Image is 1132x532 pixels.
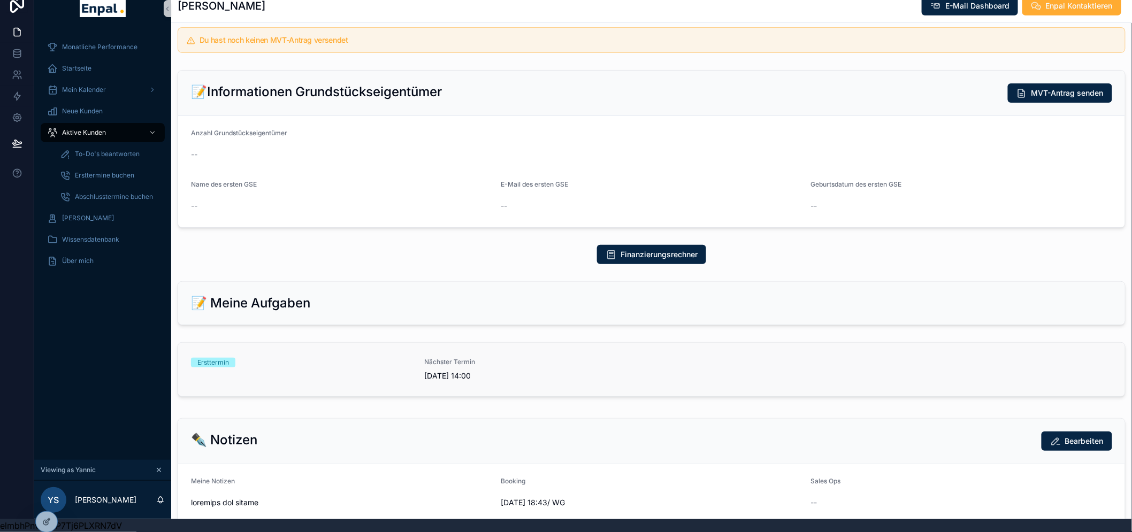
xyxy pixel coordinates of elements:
[191,180,257,188] span: Name des ersten GSE
[41,37,165,57] a: Monatliche Performance
[501,477,525,485] span: Booking
[62,86,106,94] span: Mein Kalender
[41,466,96,474] span: Viewing as Yannic
[191,201,197,211] span: --
[191,477,235,485] span: Meine Notizen
[62,64,91,73] span: Startseite
[1046,1,1113,11] span: Enpal Kontaktieren
[53,166,165,185] a: Ersttermine buchen
[41,59,165,78] a: Startseite
[41,251,165,271] a: Über mich
[191,83,442,101] h2: 📝Informationen Grundstückseigentümer
[41,123,165,142] a: Aktive Kunden
[1042,431,1112,451] button: Bearbeiten
[191,149,197,160] span: --
[425,358,646,366] span: Nächster Termin
[945,1,1009,11] span: E-Mail Dashboard
[41,209,165,228] a: [PERSON_NAME]
[191,295,310,312] h2: 📝 Meine Aufgaben
[53,144,165,164] a: To-Do's beantworten
[197,358,229,367] div: Ersttermin
[1008,83,1112,103] button: MVT-Antrag senden
[48,494,59,506] span: YS
[62,107,103,115] span: Neue Kunden
[41,102,165,121] a: Neue Kunden
[501,201,507,211] span: --
[62,128,106,137] span: Aktive Kunden
[62,235,119,244] span: Wissensdatenbank
[1031,88,1104,98] span: MVT-Antrag senden
[75,192,153,201] span: Abschlusstermine buchen
[811,201,817,211] span: --
[53,187,165,206] a: Abschlusstermine buchen
[191,129,287,137] span: Anzahl Grundstückseigentümer
[811,180,902,188] span: Geburtsdatum des ersten GSE
[41,230,165,249] a: Wissensdatenbank
[34,30,171,284] div: scrollable content
[191,431,257,449] h2: ✒️ Notizen
[62,257,94,265] span: Über mich
[62,214,114,222] span: [PERSON_NAME]
[597,245,706,264] button: Finanzierungsrechner
[501,180,568,188] span: E-Mail des ersten GSE
[178,343,1125,396] a: ErstterminNächster Termin[DATE] 14:00
[621,249,698,260] span: Finanzierungsrechner
[1065,436,1104,446] span: Bearbeiten
[62,43,137,51] span: Monatliche Performance
[75,495,136,505] p: [PERSON_NAME]
[811,477,841,485] span: Sales Ops
[200,36,1116,44] h5: Du hast noch keinen MVT-Antrag versendet
[41,80,165,99] a: Mein Kalender
[75,150,140,158] span: To-Do's beantworten
[75,171,134,180] span: Ersttermine buchen
[425,371,646,381] span: [DATE] 14:00
[811,497,817,508] span: --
